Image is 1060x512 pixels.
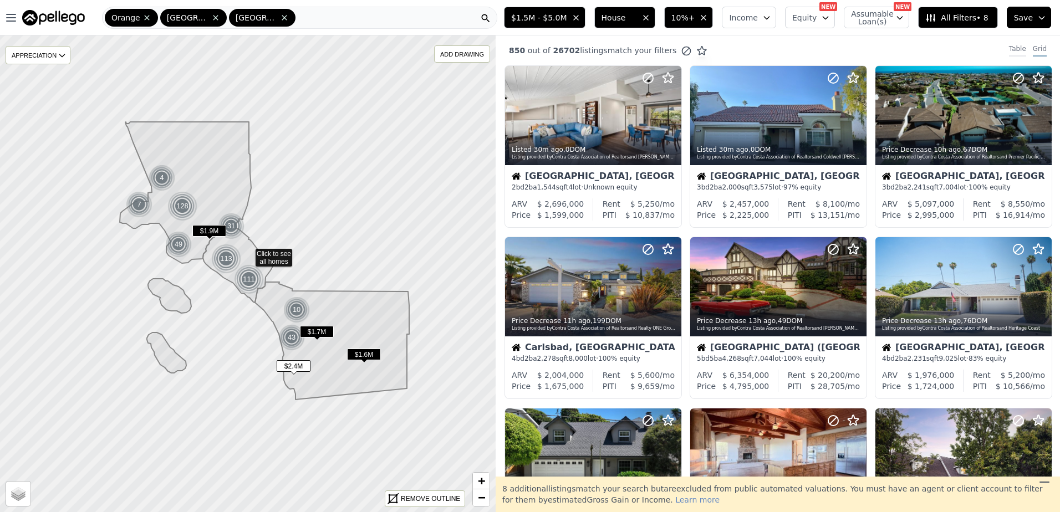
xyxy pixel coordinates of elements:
span: 7,004 [939,183,957,191]
span: $ 4,795,000 [722,382,769,391]
div: Rent [603,370,620,381]
div: Price [512,381,531,392]
span: match your filters [608,45,677,56]
span: 9,025 [939,355,957,362]
div: Price Decrease , 49 DOM [697,316,861,325]
a: Layers [6,482,30,506]
span: $2.4M [277,360,310,372]
span: $ 13,151 [811,211,845,219]
button: 10%+ [664,7,714,28]
img: House [882,172,891,181]
span: $ 2,004,000 [537,371,584,380]
button: $1.5M - $5.0M [504,7,585,28]
span: 3,575 [753,183,772,191]
span: $ 2,457,000 [722,199,769,208]
div: PITI [603,381,616,392]
img: House [697,172,706,181]
span: $ 10,566 [996,382,1030,391]
div: /mo [806,198,860,209]
button: Equity [785,7,835,28]
img: g3.png [211,244,242,274]
div: 4 [149,165,175,191]
div: [GEOGRAPHIC_DATA], [GEOGRAPHIC_DATA] [512,172,675,183]
div: Listed , 0 DOM [697,145,861,154]
div: Price Decrease , 199 DOM [512,316,676,325]
div: /mo [987,209,1045,221]
div: 128 [167,191,197,221]
div: Grid [1033,44,1047,57]
div: Rent [973,370,991,381]
div: 2 bd 2 ba sqft lot · Unknown equity [512,183,675,192]
div: Table [1009,44,1026,57]
img: House [882,343,891,352]
img: g3.png [167,191,198,221]
span: 2,278 [537,355,556,362]
div: [GEOGRAPHIC_DATA], [GEOGRAPHIC_DATA] [882,172,1045,183]
img: g3.png [234,264,264,294]
span: $ 16,914 [996,211,1030,219]
div: Carlsbad, [GEOGRAPHIC_DATA] [512,343,675,354]
img: g1.png [126,191,153,218]
div: 3 bd 2 ba sqft lot · 100% equity [882,183,1045,192]
span: $1.7M [300,326,334,337]
div: Listing provided by Contra Costa Association of Realtors and Coldwell [PERSON_NAME] Rltrs [697,154,861,161]
div: Listing provided by Contra Costa Association of Realtors and Realty ONE Group Pacific [512,325,676,332]
span: 7,044 [753,355,772,362]
span: Equity [792,12,817,23]
button: Save [1007,7,1051,28]
div: /mo [616,381,675,392]
div: /mo [987,381,1045,392]
span: $ 2,995,000 [908,211,955,219]
img: g1.png [283,296,310,323]
div: /mo [620,198,675,209]
div: /mo [991,198,1045,209]
div: 111 [234,264,264,294]
span: $1.5M - $5.0M [511,12,567,23]
div: Price [697,381,716,392]
time: 2025-10-03 15:37 [534,146,563,153]
div: ARV [882,370,898,381]
div: 3 bd 2 ba sqft lot · 97% equity [697,183,860,192]
div: PITI [973,209,987,221]
span: 850 [509,46,525,55]
span: [GEOGRAPHIC_DATA] [236,12,278,23]
div: Price [512,209,531,221]
a: Listed 30m ago,0DOMListing provided byContra Costa Association of Realtorsand Coldwell [PERSON_NA... [690,65,866,228]
button: Assumable Loan(s) [844,7,909,28]
span: $ 1,976,000 [908,371,955,380]
div: Price [882,381,901,392]
div: /mo [991,370,1045,381]
div: [GEOGRAPHIC_DATA], [GEOGRAPHIC_DATA] [697,172,860,183]
button: All Filters• 8 [918,7,997,28]
div: [GEOGRAPHIC_DATA], [GEOGRAPHIC_DATA] [882,343,1045,354]
img: House [512,343,521,352]
div: Listed , 0 DOM [512,145,676,154]
div: ARV [697,370,712,381]
div: ARV [512,370,527,381]
div: Price Decrease , 76 DOM [882,316,1046,325]
a: Price Decrease 13h ago,76DOMListing provided byContra Costa Association of Realtorsand Heritage C... [875,237,1051,399]
span: Income [729,12,758,23]
span: $1.6M [347,349,381,360]
a: Zoom in [473,473,490,489]
img: g1.png [218,213,245,239]
div: /mo [620,370,675,381]
span: 4,268 [722,355,741,362]
span: Assumable Loan(s) [851,10,886,25]
span: Save [1014,12,1033,23]
div: 7 [126,191,152,218]
div: 4 bd 2 ba sqft lot · 83% equity [882,354,1045,363]
span: All Filters • 8 [925,12,988,23]
div: Rent [973,198,991,209]
time: 2025-10-03 03:28 [748,317,776,325]
span: Orange [111,12,140,23]
div: Listing provided by Contra Costa Association of Realtors and Premier Pacific Properties [882,154,1046,161]
div: 10 [283,296,310,323]
span: $ 5,097,000 [908,199,955,208]
div: PITI [973,381,987,392]
span: 26702 [551,46,580,55]
div: NEW [894,2,911,11]
span: $ 6,354,000 [722,371,769,380]
span: $ 8,100 [816,199,845,208]
span: $ 2,696,000 [537,199,584,208]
